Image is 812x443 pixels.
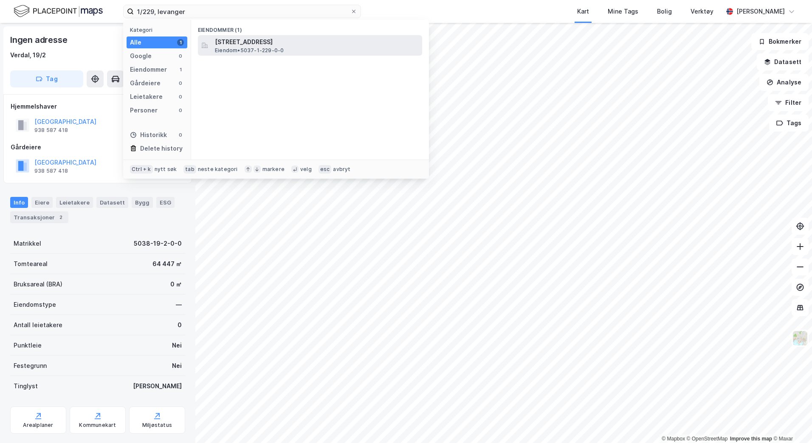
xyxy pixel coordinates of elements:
[14,238,41,249] div: Matrikkel
[172,340,182,350] div: Nei
[156,197,175,208] div: ESG
[608,6,638,17] div: Mine Tags
[130,92,163,102] div: Leietakere
[96,197,128,208] div: Datasett
[191,20,429,35] div: Eiendommer (1)
[333,166,350,173] div: avbryt
[177,93,184,100] div: 0
[769,115,809,132] button: Tags
[176,300,182,310] div: —
[768,94,809,111] button: Filter
[215,37,419,47] span: [STREET_ADDRESS]
[177,80,184,87] div: 0
[177,107,184,114] div: 0
[759,74,809,91] button: Analyse
[14,340,42,350] div: Punktleie
[130,78,161,88] div: Gårdeiere
[130,64,167,75] div: Eiendommer
[34,168,68,174] div: 938 587 418
[300,166,312,173] div: velg
[577,6,589,17] div: Kart
[10,70,83,87] button: Tag
[687,436,728,442] a: OpenStreetMap
[657,6,672,17] div: Bolig
[130,130,167,140] div: Historikk
[262,166,285,173] div: markere
[215,47,284,54] span: Eiendom • 5037-1-229-0-0
[56,213,65,222] div: 2
[130,165,153,174] div: Ctrl + k
[31,197,53,208] div: Eiere
[170,279,182,289] div: 0 ㎡
[34,127,68,134] div: 938 587 418
[14,279,62,289] div: Bruksareal (BRA)
[142,422,172,429] div: Miljøstatus
[155,166,177,173] div: nytt søk
[134,238,182,249] div: 5038-19-2-0-0
[770,402,812,443] iframe: Chat Widget
[14,4,103,19] img: logo.f888ab2527a4732fd821a326f86c7f29.svg
[730,436,772,442] a: Improve this map
[177,39,184,46] div: 1
[198,166,238,173] div: neste kategori
[183,165,196,174] div: tab
[56,197,93,208] div: Leietakere
[691,6,713,17] div: Verktøy
[14,259,48,269] div: Tomteareal
[736,6,785,17] div: [PERSON_NAME]
[10,211,68,223] div: Transaksjoner
[79,422,116,429] div: Kommunekart
[10,197,28,208] div: Info
[130,37,141,48] div: Alle
[11,101,185,112] div: Hjemmelshaver
[14,320,62,330] div: Antall leietakere
[662,436,685,442] a: Mapbox
[177,66,184,73] div: 1
[133,381,182,391] div: [PERSON_NAME]
[14,300,56,310] div: Eiendomstype
[319,165,332,174] div: esc
[770,402,812,443] div: Kontrollprogram for chat
[792,330,808,346] img: Z
[14,381,38,391] div: Tinglyst
[130,105,158,115] div: Personer
[10,50,46,60] div: Verdal, 19/2
[130,27,187,33] div: Kategori
[140,143,183,154] div: Delete history
[10,33,69,47] div: Ingen adresse
[152,259,182,269] div: 64 447 ㎡
[757,53,809,70] button: Datasett
[177,53,184,59] div: 0
[130,51,152,61] div: Google
[23,422,53,429] div: Arealplaner
[14,361,47,371] div: Festegrunn
[177,132,184,138] div: 0
[751,33,809,50] button: Bokmerker
[172,361,182,371] div: Nei
[134,5,350,18] input: Søk på adresse, matrikkel, gårdeiere, leietakere eller personer
[132,197,153,208] div: Bygg
[178,320,182,330] div: 0
[11,142,185,152] div: Gårdeiere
